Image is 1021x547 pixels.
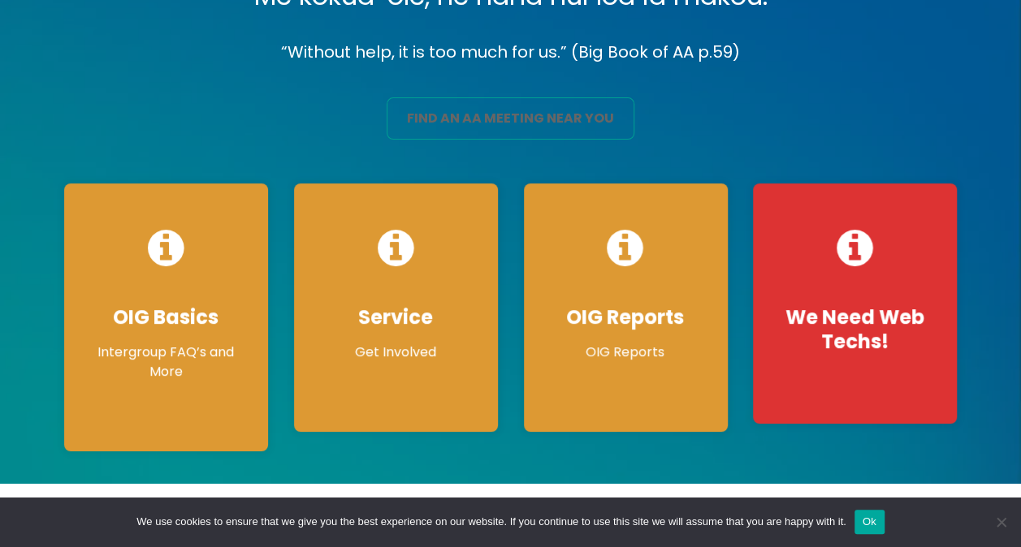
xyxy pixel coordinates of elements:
span: No [993,514,1009,530]
h4: Service [310,305,482,329]
h4: We Need Web Techs! [769,305,941,354]
p: Intergroup FAQ’s and More [80,342,252,381]
p: OIG Reports [540,342,712,362]
p: “Without help, it is too much for us.” (Big Book of AA p.59) [51,38,970,67]
a: find an aa meeting near you [387,97,634,140]
h4: OIG Reports [540,305,712,329]
p: Get Involved [310,342,482,362]
button: Ok [854,510,885,534]
h4: OIG Basics [80,305,252,329]
span: We use cookies to ensure that we give you the best experience on our website. If you continue to ... [136,514,846,530]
